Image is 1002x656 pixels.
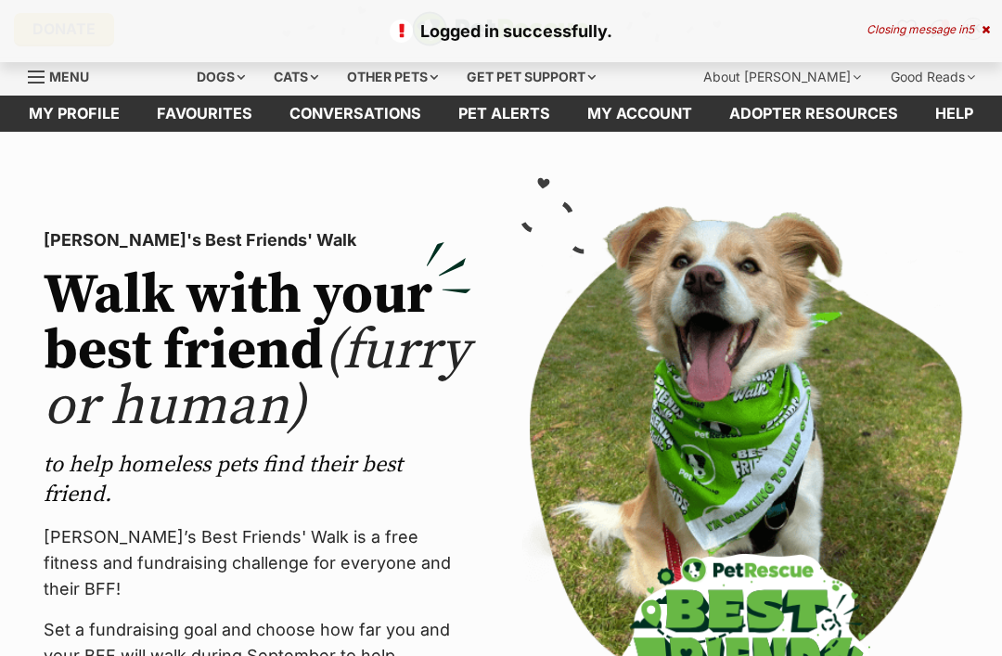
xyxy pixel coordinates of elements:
h2: Walk with your best friend [44,268,471,435]
a: Menu [28,58,102,92]
a: My account [569,96,711,132]
div: Other pets [334,58,451,96]
div: Cats [261,58,331,96]
a: Favourites [138,96,271,132]
div: Get pet support [454,58,609,96]
p: [PERSON_NAME]'s Best Friends' Walk [44,227,471,253]
a: conversations [271,96,440,132]
p: to help homeless pets find their best friend. [44,450,471,509]
a: My profile [10,96,138,132]
a: Help [917,96,992,132]
span: Menu [49,69,89,84]
a: Adopter resources [711,96,917,132]
span: (furry or human) [44,316,469,442]
div: About [PERSON_NAME] [690,58,874,96]
div: Good Reads [878,58,988,96]
div: Dogs [184,58,258,96]
a: Pet alerts [440,96,569,132]
p: [PERSON_NAME]’s Best Friends' Walk is a free fitness and fundraising challenge for everyone and t... [44,524,471,602]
